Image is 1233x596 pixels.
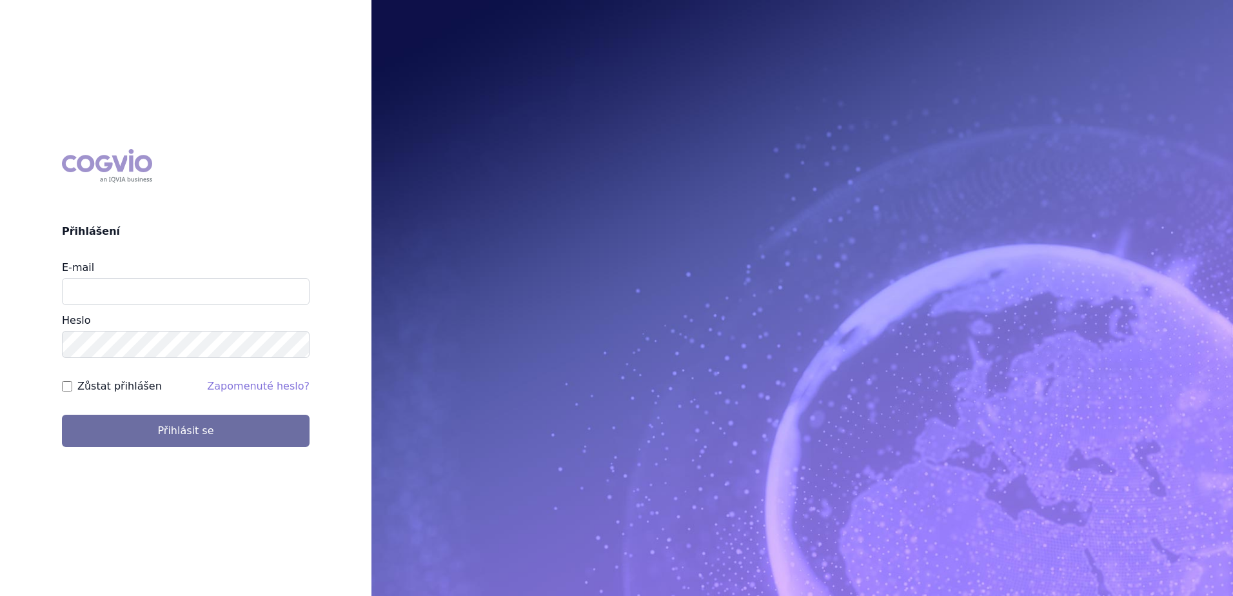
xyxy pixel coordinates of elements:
h2: Přihlášení [62,224,310,239]
div: COGVIO [62,149,152,183]
button: Přihlásit se [62,415,310,447]
label: Heslo [62,314,90,326]
label: E-mail [62,261,94,273]
label: Zůstat přihlášen [77,379,162,394]
a: Zapomenuté heslo? [207,380,310,392]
